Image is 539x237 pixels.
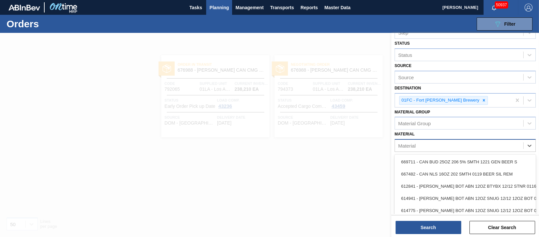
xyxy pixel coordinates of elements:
[395,63,411,68] label: Source
[398,52,412,58] div: Status
[270,4,294,12] span: Transports
[395,110,430,114] label: Material Group
[398,30,408,36] div: Step
[395,204,536,217] div: 614775 - [PERSON_NAME] BOT ABN 12OZ SNUG 12/12 12OZ BOT 07
[484,3,505,12] button: Notifications
[495,1,508,9] span: 50937
[188,4,203,12] span: Tasks
[300,4,318,12] span: Reports
[477,17,532,31] button: Filter
[504,21,515,27] span: Filter
[395,156,536,168] div: 669711 - CAN BUD 25OZ 206 5% SMTH 1221 GEN BEER S
[9,5,40,11] img: TNhmsLtSVTkK8tSr43FrP2fwEKptu5GPRR3wAAAABJRU5ErkJggg==
[398,74,414,80] div: Source
[399,96,480,105] div: 01FC - Fort [PERSON_NAME] Brewery
[398,143,416,149] div: Material
[525,4,532,12] img: Logout
[395,192,536,204] div: 614941 - [PERSON_NAME] BOT ABN 12OZ SNUG 12/12 12OZ BOT 05
[7,20,102,28] h1: Orders
[398,121,431,126] div: Material Group
[324,4,350,12] span: Master Data
[395,41,410,46] label: Status
[209,4,229,12] span: Planning
[395,86,421,90] label: Destination
[395,180,536,192] div: 612841 - [PERSON_NAME] BOT ABN 12OZ BTYBX 12/12 STNR 0116
[235,4,264,12] span: Management
[395,168,536,180] div: 667482 - CAN NLS 16OZ 202 SMTH 0119 BEER SIL REM
[395,132,415,136] label: Material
